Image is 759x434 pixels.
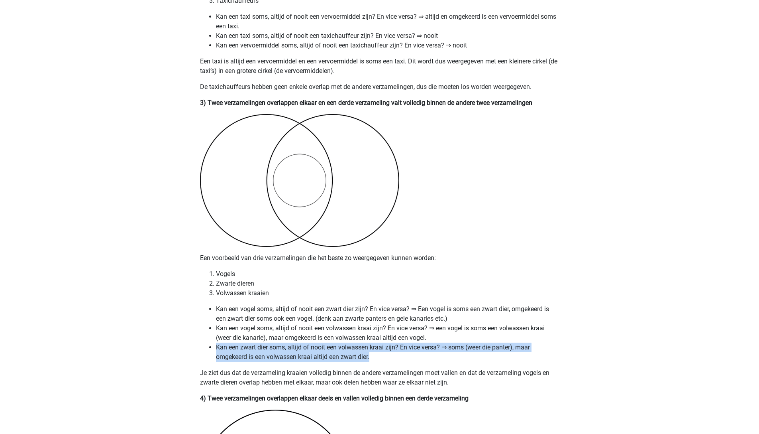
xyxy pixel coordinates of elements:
p: De taxichauffeurs hebben geen enkele overlap met de andere verzamelingen, dus die moeten los word... [200,82,559,92]
b: 4) Twee verzamelingen overlappen elkaar deels en vallen volledig binnen een derde verzameling [200,395,469,402]
p: Een voorbeeld van drie verzamelingen die het beste zo weergegeven kunnen worden: [200,253,559,263]
li: Kan een vogel soms, altijd of nooit een zwart dier zijn? En vice versa? ⇒ Een vogel is soms een z... [216,304,559,324]
li: Volwassen kraaien [216,288,559,298]
li: Kan een taxi soms, altijd of nooit een vervoermiddel zijn? En vice versa? ⇒ altijd en omgekeerd i... [216,12,559,31]
b: 3) Twee verzamelingen overlappen elkaar en een derde verzameling valt volledig binnen de andere t... [200,99,532,107]
li: Kan een zwart dier soms, altijd of nooit een volwassen kraai zijn? En vice versa? ⇒ soms (weer di... [216,343,559,362]
p: Een taxi is altijd een vervoermiddel en een vervoermiddel is soms een taxi. Dit wordt dus weergeg... [200,57,559,76]
p: Je ziet dus dat de verzameling kraaien volledig binnen de andere verzamelingen moet vallen en dat... [200,368,559,387]
li: Kan een taxi soms, altijd of nooit een taxichauffeur zijn? En vice versa? ⇒ nooit [216,31,559,41]
li: Vogels [216,269,559,279]
li: Zwarte dieren [216,279,559,288]
li: Kan een vervoermiddel soms, altijd of nooit een taxichauffeur zijn? En vice versa? ⇒ nooit [216,41,559,50]
li: Kan een vogel soms, altijd of nooit een volwassen kraai zijn? En vice versa? ⇒ een vogel is soms ... [216,324,559,343]
img: venn-diagrams4.png [200,114,399,247]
